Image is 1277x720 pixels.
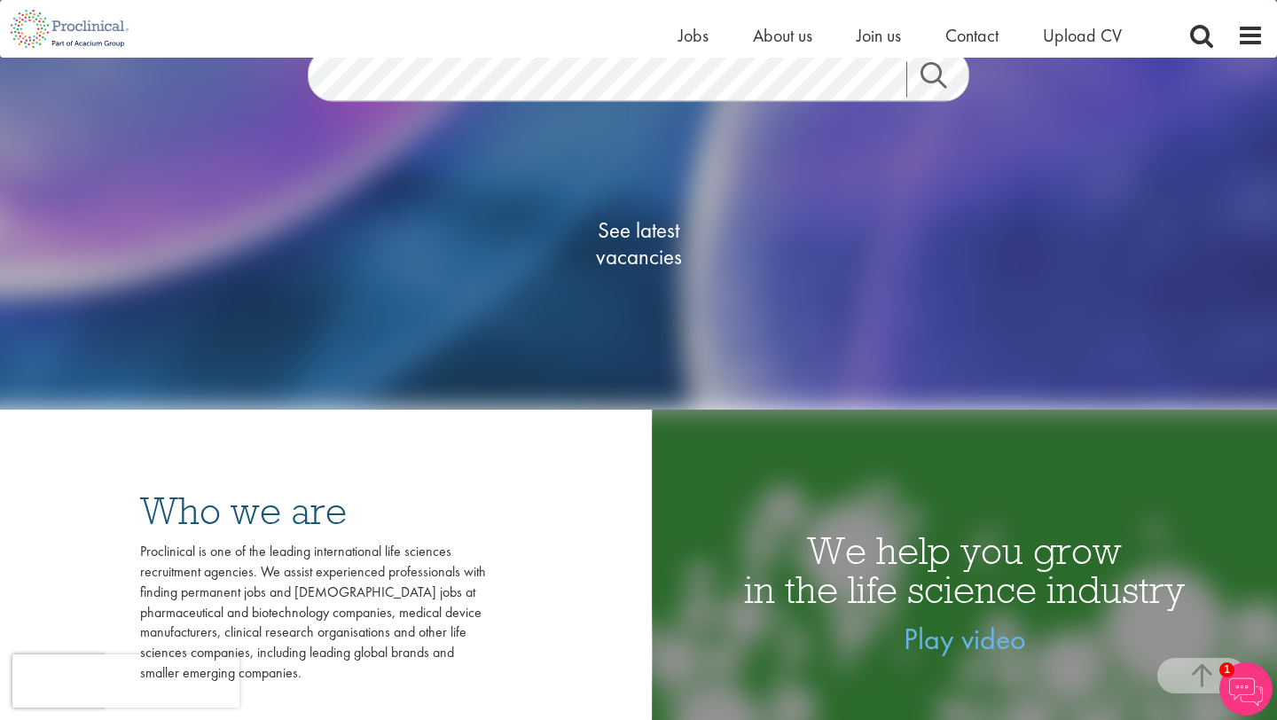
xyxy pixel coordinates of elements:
img: Chatbot [1219,662,1273,716]
a: Contact [945,24,999,47]
a: Jobs [678,24,709,47]
h3: Who we are [140,491,486,530]
a: About us [753,24,812,47]
a: See latestvacancies [550,145,727,340]
a: Job search submit button [906,61,983,97]
a: Join us [857,24,901,47]
iframe: reCAPTCHA [12,654,239,708]
h1: We help you grow in the life science industry [652,531,1277,609]
div: Proclinical is one of the leading international life sciences recruitment agencies. We assist exp... [140,542,486,684]
a: Upload CV [1043,24,1122,47]
a: Play video [904,620,1026,658]
span: 1 [1219,662,1234,677]
span: See latest vacancies [550,216,727,270]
